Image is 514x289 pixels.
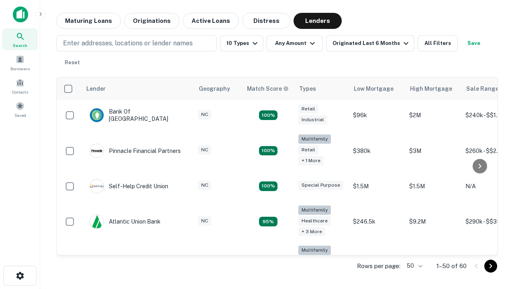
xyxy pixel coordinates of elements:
div: Capitalize uses an advanced AI algorithm to match your search with the best lender. The match sco... [247,84,289,93]
div: Matching Properties: 17, hasApolloMatch: undefined [259,146,277,156]
div: Industrial [298,115,327,124]
img: picture [90,179,104,193]
div: Retail [298,145,318,155]
a: Saved [2,98,38,120]
button: 10 Types [220,35,263,51]
div: Lender [86,84,106,94]
div: Types [299,84,316,94]
p: Rows per page: [357,261,400,271]
div: Originated Last 6 Months [332,39,411,48]
span: Contacts [12,89,28,95]
div: Multifamily [298,246,331,255]
img: capitalize-icon.png [13,6,28,22]
div: NC [198,110,211,119]
div: Multifamily [298,206,331,215]
div: + 3 more [298,227,325,236]
button: All Filters [418,35,458,51]
td: $246.5k [349,201,405,242]
span: Search [13,42,27,49]
div: Sale Range [466,84,499,94]
div: Special Purpose [298,181,343,190]
button: Maturing Loans [56,13,121,29]
img: picture [90,144,104,158]
td: $3M [405,130,461,171]
div: Matching Properties: 11, hasApolloMatch: undefined [259,181,277,191]
td: $380k [349,130,405,171]
th: Geography [194,77,242,100]
span: Borrowers [10,65,30,72]
td: $96k [349,100,405,130]
td: $246k [349,242,405,282]
h6: Match Score [247,84,287,93]
th: Low Mortgage [349,77,405,100]
div: Self-help Credit Union [90,179,168,193]
div: The Fidelity Bank [90,255,155,269]
button: Any Amount [267,35,323,51]
td: $3.2M [405,242,461,282]
button: Enter addresses, locations or lender names [56,35,217,51]
div: Multifamily [298,134,331,144]
div: NC [198,216,211,226]
div: Retail [298,104,318,114]
th: Capitalize uses an advanced AI algorithm to match your search with the best lender. The match sco... [242,77,294,100]
p: Enter addresses, locations or lender names [63,39,193,48]
div: Matching Properties: 15, hasApolloMatch: undefined [259,110,277,120]
div: High Mortgage [410,84,452,94]
a: Search [2,28,38,50]
div: 50 [404,260,424,272]
a: Contacts [2,75,38,97]
button: Originated Last 6 Months [326,35,414,51]
div: Low Mortgage [354,84,394,94]
th: High Mortgage [405,77,461,100]
td: $2M [405,100,461,130]
button: Active Loans [183,13,239,29]
img: picture [90,108,104,122]
button: Save your search to get updates of matches that match your search criteria. [461,35,487,51]
p: 1–50 of 60 [436,261,467,271]
iframe: Chat Widget [474,199,514,238]
button: Go to next page [484,260,497,273]
span: Saved [14,112,26,118]
div: Atlantic Union Bank [90,214,161,229]
div: NC [198,181,211,190]
button: Lenders [294,13,342,29]
th: Types [294,77,349,100]
div: Geography [199,84,230,94]
button: Reset [59,55,85,71]
div: NC [198,145,211,155]
div: Bank Of [GEOGRAPHIC_DATA] [90,108,186,122]
th: Lender [82,77,194,100]
div: + 1 more [298,156,324,165]
img: picture [90,215,104,228]
button: Originations [124,13,179,29]
td: $1.5M [349,171,405,201]
td: $1.5M [405,171,461,201]
div: Pinnacle Financial Partners [90,144,181,158]
div: Healthcare [298,216,331,226]
td: $9.2M [405,201,461,242]
a: Borrowers [2,52,38,73]
button: Distress [242,13,290,29]
div: Matching Properties: 9, hasApolloMatch: undefined [259,217,277,226]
